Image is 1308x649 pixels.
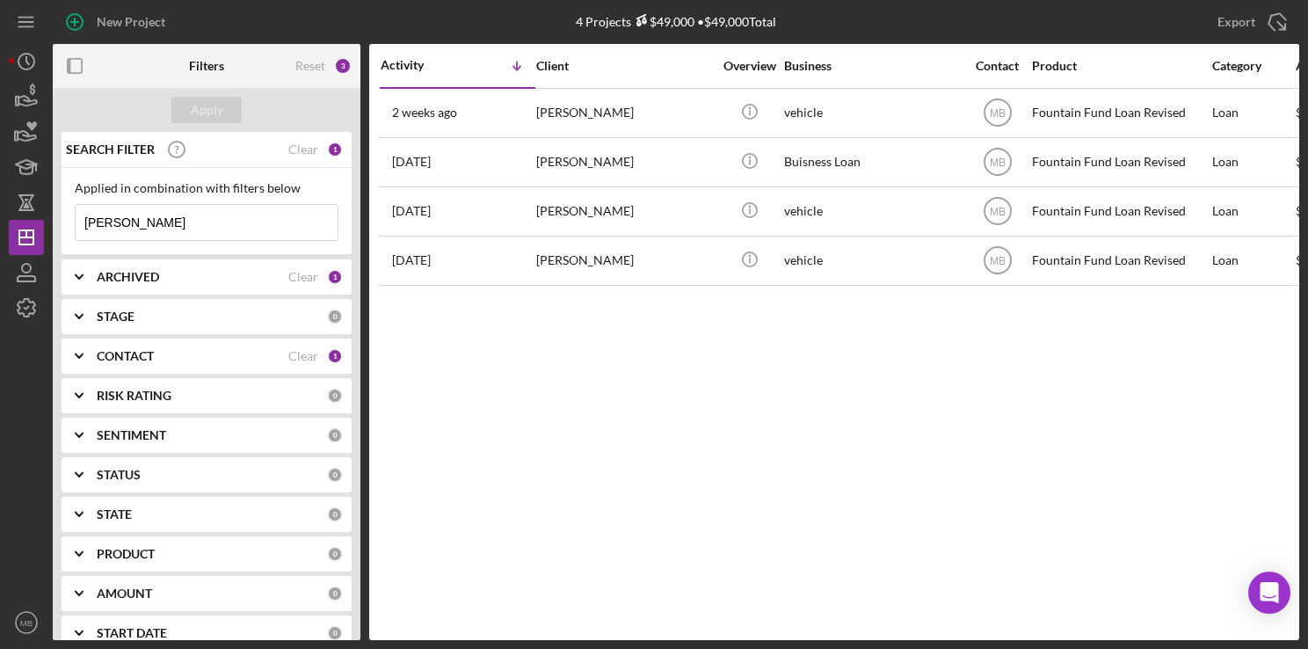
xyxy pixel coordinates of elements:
[327,427,343,443] div: 0
[97,310,134,324] b: STAGE
[97,4,165,40] div: New Project
[66,142,155,157] b: SEARCH FILTER
[536,90,712,136] div: [PERSON_NAME]
[191,97,223,123] div: Apply
[97,389,171,403] b: RISK RATING
[97,547,155,561] b: PRODUCT
[576,14,776,29] div: 4 Projects • $49,000 Total
[1212,237,1294,284] div: Loan
[1212,139,1294,186] div: Loan
[327,467,343,483] div: 0
[97,587,152,601] b: AMOUNT
[1032,237,1208,284] div: Fountain Fund Loan Revised
[97,626,167,640] b: START DATE
[784,188,960,235] div: vehicle
[1032,188,1208,235] div: Fountain Fund Loan Revised
[97,428,166,442] b: SENTIMENT
[288,142,318,157] div: Clear
[327,348,343,364] div: 1
[990,107,1006,120] text: MB
[784,139,960,186] div: Buisness Loan
[1032,90,1208,136] div: Fountain Fund Loan Revised
[631,14,694,29] div: $49,000
[392,155,431,169] time: 2025-01-09 15:30
[1212,90,1294,136] div: Loan
[392,204,431,218] time: 2024-04-27 14:04
[1217,4,1255,40] div: Export
[392,106,457,120] time: 2025-09-10 16:59
[53,4,183,40] button: New Project
[1032,59,1208,73] div: Product
[327,507,343,522] div: 0
[97,349,154,363] b: CONTACT
[327,309,343,324] div: 0
[295,59,325,73] div: Reset
[784,59,960,73] div: Business
[990,255,1006,267] text: MB
[964,59,1030,73] div: Contact
[97,507,132,521] b: STATE
[536,237,712,284] div: [PERSON_NAME]
[784,90,960,136] div: vehicle
[716,59,782,73] div: Overview
[1200,4,1299,40] button: Export
[536,188,712,235] div: [PERSON_NAME]
[288,270,318,284] div: Clear
[990,206,1006,218] text: MB
[327,269,343,285] div: 1
[784,237,960,284] div: vehicle
[171,97,242,123] button: Apply
[97,270,159,284] b: ARCHIVED
[327,546,343,562] div: 0
[189,59,224,73] b: Filters
[20,618,33,628] text: MB
[334,57,352,75] div: 3
[1212,59,1294,73] div: Category
[288,349,318,363] div: Clear
[327,625,343,641] div: 0
[392,253,431,267] time: 2024-04-26 16:43
[536,139,712,186] div: [PERSON_NAME]
[1248,572,1290,614] div: Open Intercom Messenger
[990,157,1006,169] text: MB
[9,605,44,640] button: MB
[536,59,712,73] div: Client
[1212,188,1294,235] div: Loan
[327,142,343,157] div: 1
[97,468,141,482] b: STATUS
[75,181,338,195] div: Applied in combination with filters below
[327,586,343,602] div: 0
[381,58,458,72] div: Activity
[327,388,343,404] div: 0
[1032,139,1208,186] div: Fountain Fund Loan Revised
